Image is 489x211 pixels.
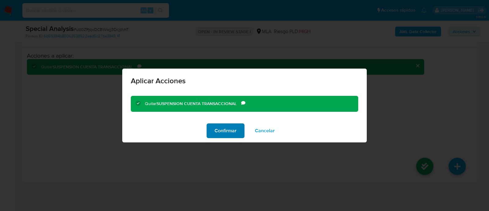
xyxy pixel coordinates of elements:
[215,124,237,138] span: Confirmar
[255,124,275,138] span: Cancelar
[131,77,358,85] span: Aplicar Acciones
[145,101,241,107] div: Quitar
[156,100,237,107] b: SUSPENSION CUENTA TRANSACCIONAL
[247,123,283,138] button: Cancelar
[207,123,244,138] button: Confirmar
